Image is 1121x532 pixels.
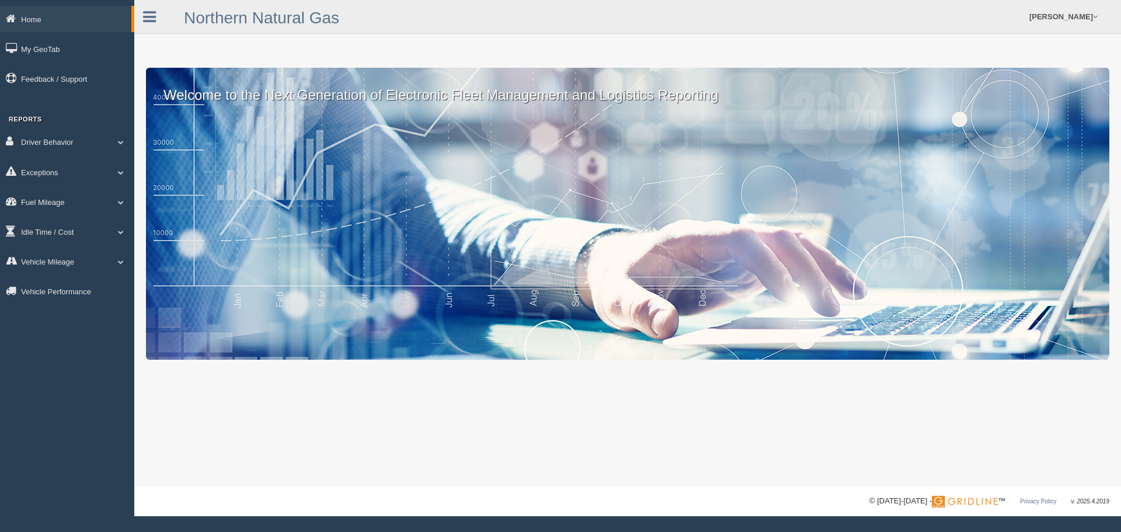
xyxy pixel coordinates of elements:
[146,68,1109,105] p: Welcome to the Next Generation of Electronic Fleet Management and Logistics Reporting
[184,9,339,27] a: Northern Natural Gas
[1071,498,1109,505] span: v. 2025.4.2019
[1020,498,1056,505] a: Privacy Policy
[932,496,998,507] img: Gridline
[869,495,1109,507] div: © [DATE]-[DATE] - ™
